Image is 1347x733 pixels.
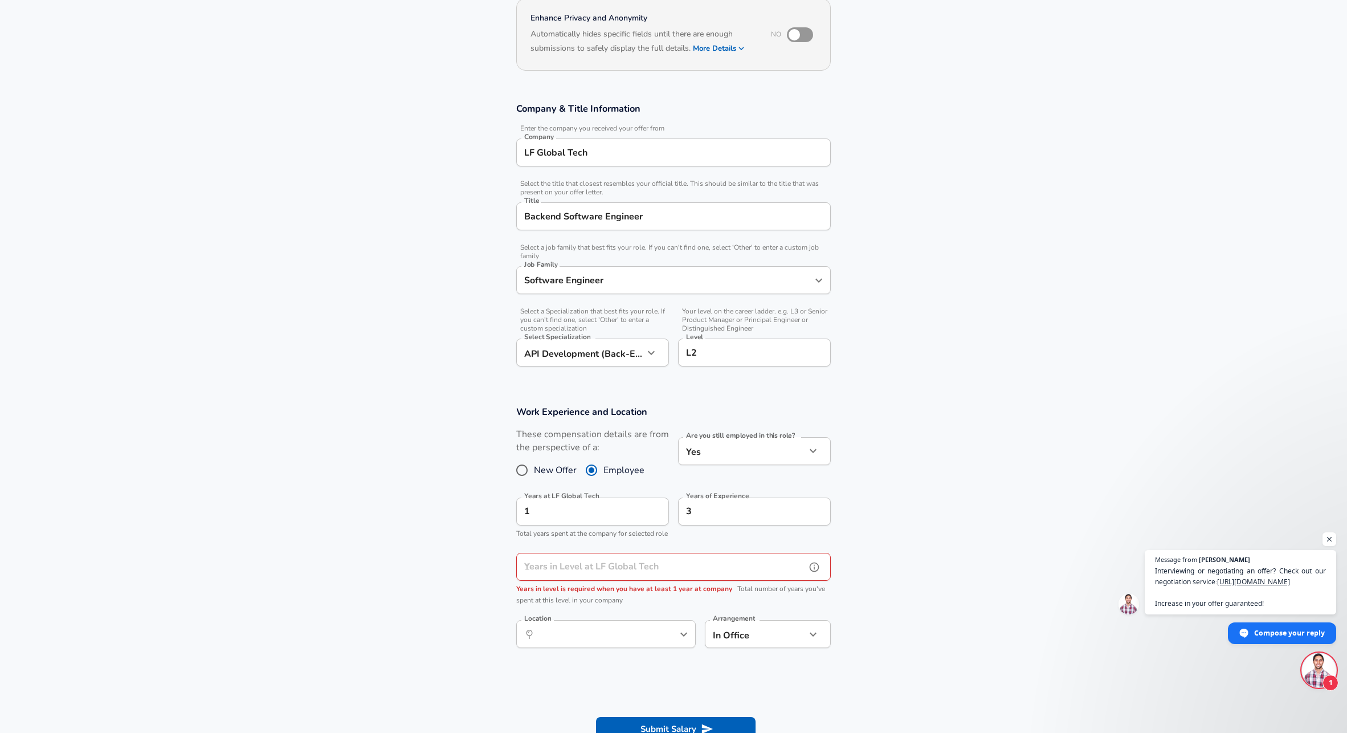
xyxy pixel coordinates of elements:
[811,272,827,288] button: Open
[530,28,756,56] h6: Automatically hides specific fields until there are enough submissions to safely display the full...
[1254,623,1325,643] span: Compose your reply
[524,261,558,268] label: Job Family
[524,615,551,622] label: Location
[771,30,781,39] span: No
[516,243,831,260] span: Select a job family that best fits your role. If you can't find one, select 'Other' to enter a cu...
[524,333,590,340] label: Select Specialization
[693,40,745,56] button: More Details
[686,492,749,499] label: Years of Experience
[524,197,539,204] label: Title
[516,405,831,418] h3: Work Experience and Location
[516,553,806,581] input: 1
[524,492,599,499] label: Years at LF Global Tech
[603,463,644,477] span: Employee
[1155,556,1197,563] span: Message from
[516,307,669,333] span: Select a Specialization that best fits your role. If you can't find one, select 'Other' to enter ...
[713,615,755,622] label: Arrangement
[516,529,668,538] span: Total years spent at the company for selected role
[678,498,806,526] input: 7
[678,437,806,465] div: Yes
[683,344,826,361] input: L3
[516,102,831,115] h3: Company & Title Information
[534,463,577,477] span: New Offer
[516,124,831,133] span: Enter the company you received your offer from
[1155,565,1326,609] span: Interviewing or negotiating an offer? Check out our negotiation service: Increase in your offer g...
[516,584,732,593] span: Years in level is required when you have at least 1 year at company
[676,626,692,642] button: Open
[678,307,831,333] span: Your level on the career ladder. e.g. L3 or Senior Product Manager or Principal Engineer or Disti...
[806,559,823,576] button: help
[530,13,756,24] h4: Enhance Privacy and Anonymity
[521,144,826,161] input: Google
[516,339,644,366] div: API Development (Back-End)
[516,180,831,197] span: Select the title that closest resembles your official title. This should be similar to the title ...
[521,207,826,225] input: Software Engineer
[1322,675,1338,691] span: 1
[521,271,809,289] input: Software Engineer
[686,432,795,439] label: Are you still employed in this role?
[516,498,644,526] input: 0
[705,620,789,648] div: In Office
[686,333,703,340] label: Level
[524,133,554,140] label: Company
[1302,653,1336,687] div: Open chat
[516,428,669,454] label: These compensation details are from the perspective of a:
[1199,556,1250,563] span: [PERSON_NAME]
